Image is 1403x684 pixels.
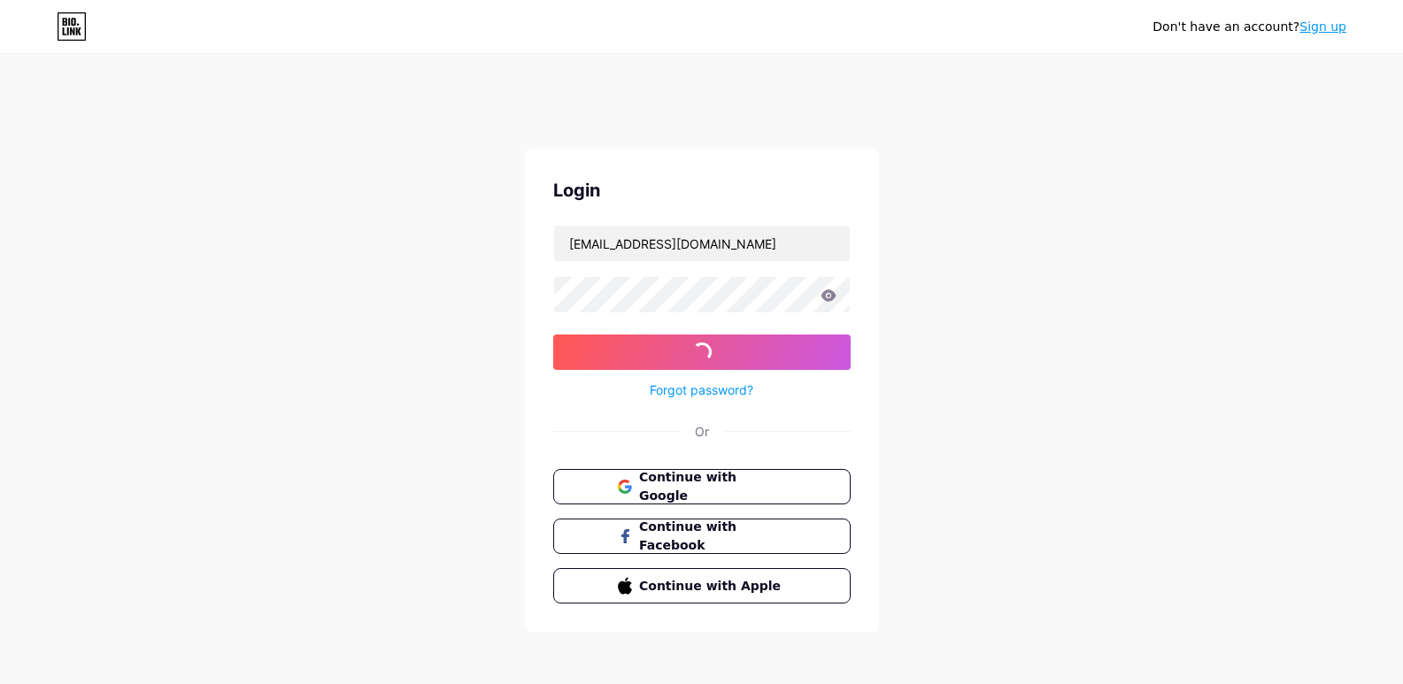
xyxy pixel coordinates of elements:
[639,577,785,596] span: Continue with Apple
[553,177,851,204] div: Login
[553,568,851,603] button: Continue with Apple
[650,380,753,399] a: Forgot password?
[553,469,851,504] button: Continue with Google
[639,518,785,555] span: Continue with Facebook
[554,226,850,261] input: Username
[1152,18,1346,36] div: Don't have an account?
[1299,19,1346,34] a: Sign up
[639,468,785,505] span: Continue with Google
[695,422,709,441] div: Or
[553,519,851,554] button: Continue with Facebook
